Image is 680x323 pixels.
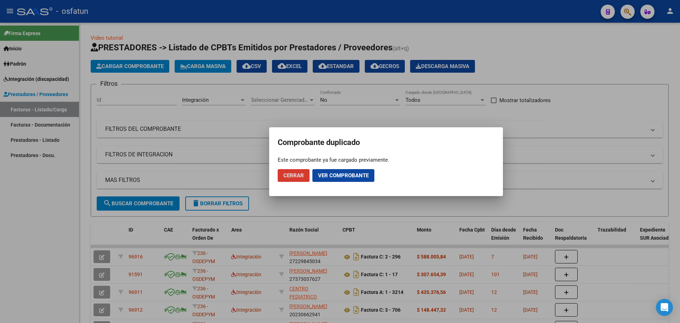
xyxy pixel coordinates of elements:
[278,136,494,149] h2: Comprobante duplicado
[656,299,673,316] div: Open Intercom Messenger
[278,156,494,163] div: Este comprobante ya fue cargado previamente.
[278,169,310,182] button: Cerrar
[318,172,369,179] span: Ver comprobante
[283,172,304,179] span: Cerrar
[312,169,374,182] button: Ver comprobante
